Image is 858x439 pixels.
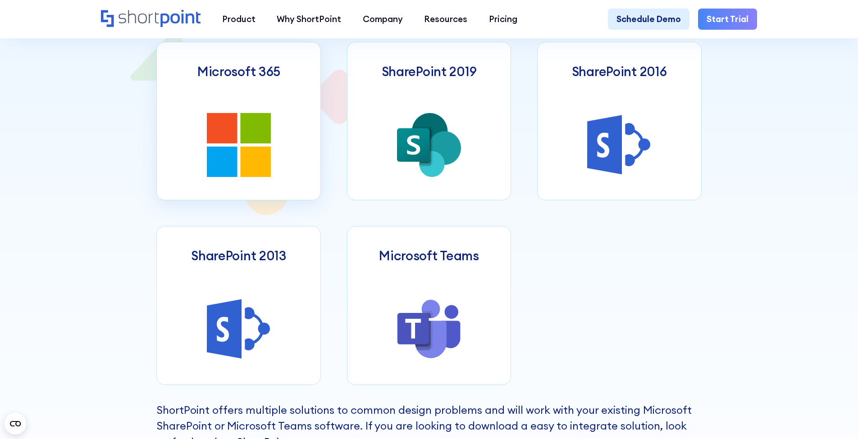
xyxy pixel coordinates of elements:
a: Microsoft Teams [347,226,511,385]
div: Pricing [489,13,517,26]
iframe: Chat Widget [696,335,858,439]
div: Resources [424,13,467,26]
h3: SharePoint 2013 [191,248,287,263]
h3: SharePoint 2016 [572,64,667,79]
a: Product [211,9,266,30]
a: SharePoint 2019 [347,42,511,200]
a: Resources [414,9,479,30]
a: Schedule Demo [608,9,689,30]
div: Why ShortPoint [277,13,341,26]
div: Product [222,13,256,26]
div: Company [363,13,403,26]
a: SharePoint 2016 [537,42,702,200]
a: SharePoint 2013 [156,226,321,385]
a: Microsoft 365 [156,42,321,200]
h3: Microsoft Teams [379,248,479,263]
a: Start Trial [698,9,757,30]
a: Pricing [478,9,528,30]
button: Open CMP widget [5,413,26,434]
h3: SharePoint 2019 [382,64,477,79]
a: Why ShortPoint [266,9,352,30]
a: Company [352,9,414,30]
h3: Microsoft 365 [197,64,280,79]
a: Home [101,10,201,28]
